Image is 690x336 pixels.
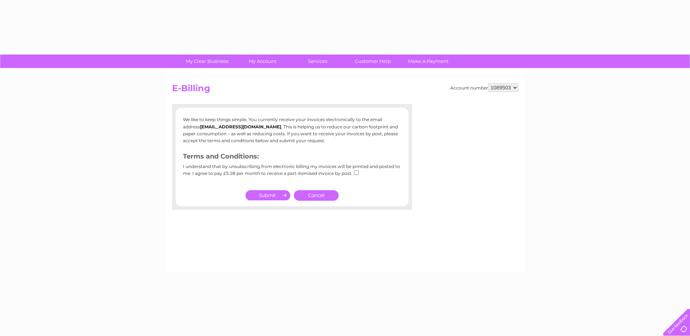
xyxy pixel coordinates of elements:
[398,55,458,68] a: Make A Payment
[294,190,339,201] a: Cancel
[183,116,401,144] p: We like to keep things simple. You currently receive your invoices electronically to the email ad...
[183,151,401,164] h3: Terms and Conditions:
[232,55,292,68] a: My Account
[288,55,348,68] a: Services
[343,55,403,68] a: Customer Help
[200,124,281,129] b: [EMAIL_ADDRESS][DOMAIN_NAME]
[450,83,518,92] div: Account number
[177,55,237,68] a: My Clear Business
[246,190,290,200] input: Submit
[183,164,401,181] div: I understand that by unsubscribing from electronic billing my invoices will be printed and posted...
[172,83,518,97] h2: E-Billing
